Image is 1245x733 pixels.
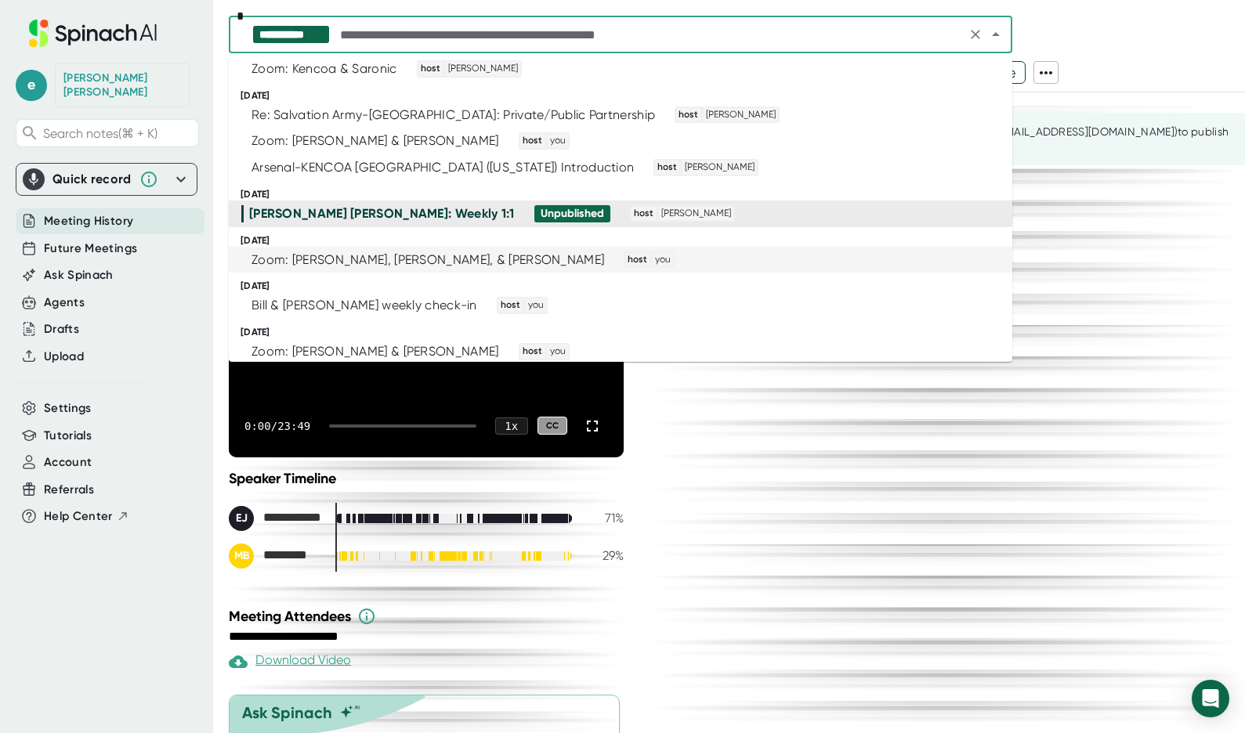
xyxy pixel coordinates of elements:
[242,703,332,722] div: Ask Spinach
[44,453,92,471] button: Account
[625,253,650,267] span: host
[548,345,568,359] span: you
[229,506,323,531] div: Eric Jackson
[526,298,546,312] span: you
[584,511,624,525] div: 71 %
[446,62,520,76] span: [PERSON_NAME]
[44,294,85,312] button: Agents
[252,61,397,77] div: Zoom: Kencoa & Saronic
[229,543,323,569] div: Mia Borja
[241,327,1012,338] div: [DATE]
[965,23,986,45] button: Clear
[252,298,477,313] div: Bill & [PERSON_NAME] weekly check-in
[520,134,545,148] span: host
[241,235,1012,247] div: [DATE]
[655,161,679,175] span: host
[44,399,92,417] button: Settings
[985,23,1007,45] button: Close
[44,481,94,499] button: Referrals
[632,207,656,221] span: host
[682,161,757,175] span: [PERSON_NAME]
[229,607,628,626] div: Meeting Attendees
[252,107,655,123] div: Re: Salvation Army-[GEOGRAPHIC_DATA]: Private/Public Partnership
[229,543,254,569] div: MB
[495,417,528,435] div: 1 x
[249,206,515,222] div: [PERSON_NAME] [PERSON_NAME]: Weekly 1:1
[498,298,523,312] span: host
[520,345,545,359] span: host
[252,344,499,359] div: Zoom: [PERSON_NAME] & [PERSON_NAME]
[418,62,443,76] span: host
[52,172,132,187] div: Quick record
[229,470,624,487] div: Speaker Timeline
[537,417,567,435] div: CC
[16,70,47,101] span: e
[653,253,673,267] span: you
[252,133,499,149] div: Zoom: [PERSON_NAME] & [PERSON_NAME]
[23,164,190,195] div: Quick record
[676,108,700,122] span: host
[229,652,351,671] div: Download Video
[44,427,92,445] button: Tutorials
[548,134,568,148] span: you
[704,108,778,122] span: [PERSON_NAME]
[44,266,114,284] button: Ask Spinach
[43,126,157,141] span: Search notes (⌘ + K)
[44,348,84,366] button: Upload
[63,71,181,99] div: Eric Jackson
[541,207,604,221] div: Unpublished
[241,189,1012,200] div: [DATE]
[44,240,137,258] button: Future Meetings
[44,320,79,338] button: Drafts
[241,280,1012,292] div: [DATE]
[1192,680,1229,717] div: Open Intercom Messenger
[44,507,113,525] span: Help Center
[659,207,733,221] span: [PERSON_NAME]
[244,420,310,432] div: 0:00 / 23:49
[252,252,604,268] div: Zoom: [PERSON_NAME], [PERSON_NAME], & [PERSON_NAME]
[44,507,129,525] button: Help Center
[229,506,254,531] div: EJ
[241,90,1012,102] div: [DATE]
[252,160,634,175] div: Arsenal-KENCOA [GEOGRAPHIC_DATA] ([US_STATE]) Introduction
[44,212,133,230] button: Meeting History
[584,548,624,563] div: 29 %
